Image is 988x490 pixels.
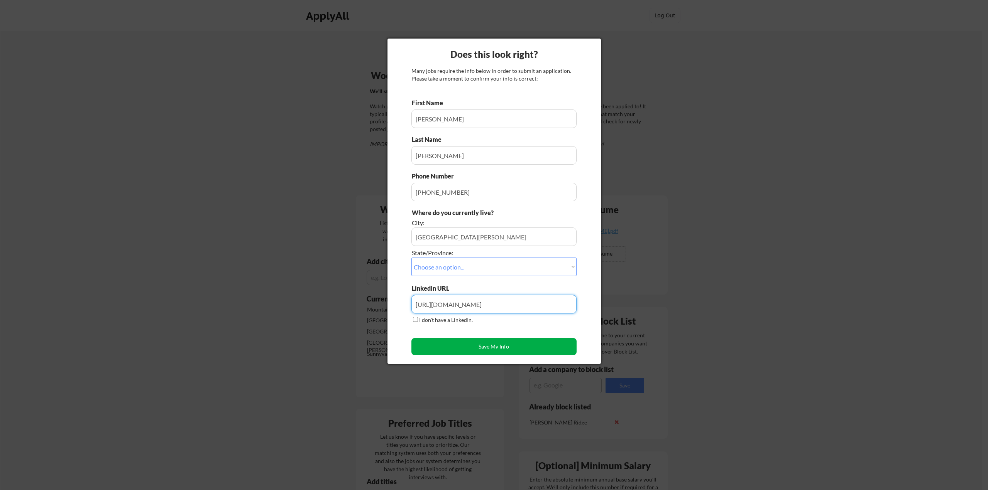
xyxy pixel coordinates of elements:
[412,219,533,227] div: City:
[412,284,469,293] div: LinkedIn URL
[411,183,577,201] input: Type here...
[412,172,458,180] div: Phone Number
[412,99,449,107] div: First Name
[411,109,577,128] input: Type here...
[412,209,533,217] div: Where do you currently live?
[411,227,577,246] input: e.g. Los Angeles
[387,48,601,61] div: Does this look right?
[411,338,577,355] button: Save My Info
[411,295,577,313] input: Type here...
[412,249,533,257] div: State/Province:
[411,67,577,82] div: Many jobs require the info below in order to submit an application. Please take a moment to confi...
[412,135,449,144] div: Last Name
[419,317,473,323] label: I don't have a LinkedIn.
[411,146,577,165] input: Type here...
